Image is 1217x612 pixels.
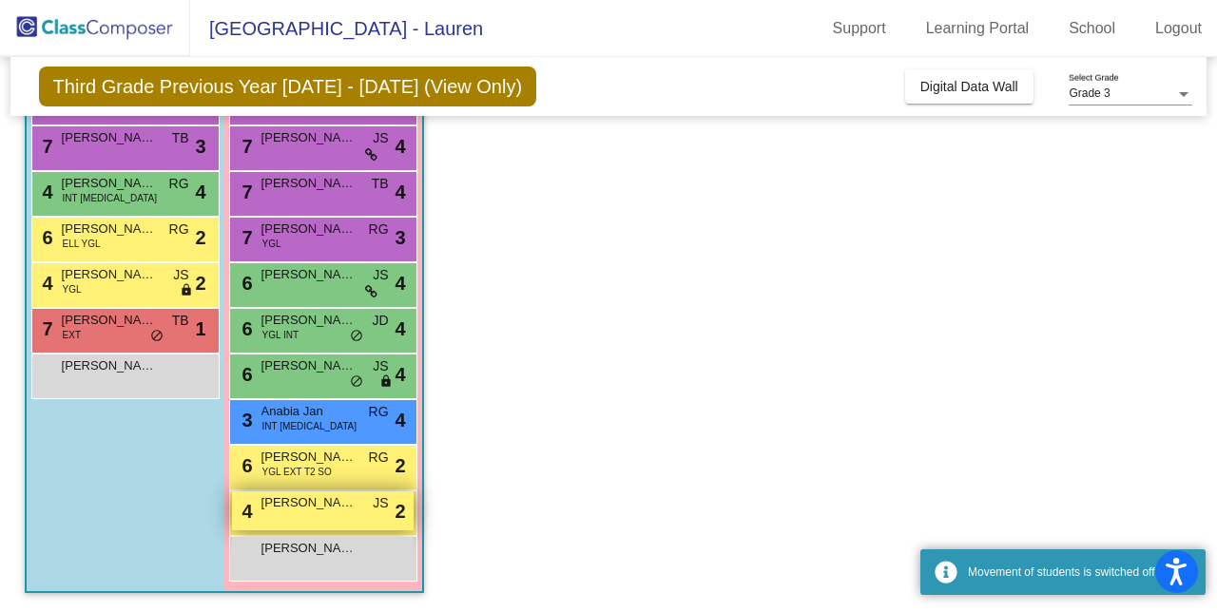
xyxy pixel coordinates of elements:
[62,220,157,239] span: [PERSON_NAME]
[1069,86,1110,100] span: Grade 3
[395,360,405,389] span: 4
[195,178,205,206] span: 4
[238,182,253,202] span: 7
[373,356,388,376] span: JS
[373,128,388,148] span: JS
[379,374,393,390] span: lock
[238,501,253,522] span: 4
[238,136,253,157] span: 7
[173,265,188,285] span: JS
[395,269,405,297] span: 4
[395,132,405,161] span: 4
[261,402,357,421] span: Anabia Jan
[172,311,189,331] span: TB
[169,220,189,239] span: RG
[261,174,357,193] span: [PERSON_NAME]
[238,410,253,430] span: 3
[395,451,405,480] span: 2
[180,283,193,298] span: lock
[261,265,357,284] span: [PERSON_NAME]
[195,132,205,161] span: 3
[395,223,405,252] span: 3
[261,493,357,512] span: [PERSON_NAME]
[372,311,388,331] span: JD
[150,329,164,344] span: do_not_disturb_alt
[169,174,189,194] span: RG
[195,223,205,252] span: 2
[395,406,405,434] span: 4
[395,315,405,343] span: 4
[262,328,299,342] span: YGL INT
[172,128,189,148] span: TB
[395,497,405,526] span: 2
[261,220,357,239] span: [PERSON_NAME]
[238,364,253,385] span: 6
[395,178,405,206] span: 4
[63,282,82,296] span: YGL
[372,174,389,194] span: TB
[190,13,483,44] span: [GEOGRAPHIC_DATA] - Lauren
[905,69,1033,104] button: Digital Data Wall
[238,455,253,476] span: 6
[195,315,205,343] span: 1
[369,448,389,468] span: RG
[350,329,363,344] span: do_not_disturb_alt
[38,182,53,202] span: 4
[238,273,253,294] span: 6
[63,237,101,251] span: ELL YGL
[262,237,281,251] span: YGL
[38,136,53,157] span: 7
[1140,13,1217,44] a: Logout
[369,220,389,239] span: RG
[920,79,1018,94] span: Digital Data Wall
[238,318,253,339] span: 6
[62,356,157,375] span: [PERSON_NAME]
[63,191,157,205] span: INT [MEDICAL_DATA]
[62,128,157,147] span: [PERSON_NAME]
[373,493,388,513] span: JS
[261,539,357,558] span: [PERSON_NAME] [PERSON_NAME]
[968,564,1191,581] div: Movement of students is switched off
[62,265,157,284] span: [PERSON_NAME]
[38,227,53,248] span: 6
[38,273,53,294] span: 4
[261,448,357,467] span: [PERSON_NAME]
[39,67,537,106] span: Third Grade Previous Year [DATE] - [DATE] (View Only)
[195,269,205,297] span: 2
[1053,13,1130,44] a: School
[38,318,53,339] span: 7
[238,227,253,248] span: 7
[369,402,389,422] span: RG
[911,13,1045,44] a: Learning Portal
[63,328,81,342] span: EXT
[62,311,157,330] span: [PERSON_NAME]
[373,265,388,285] span: JS
[262,465,332,479] span: YGL EXT T2 SO
[262,419,357,433] span: INT [MEDICAL_DATA]
[261,356,357,375] span: [PERSON_NAME]
[261,128,357,147] span: [PERSON_NAME]
[62,174,157,193] span: [PERSON_NAME]
[350,374,363,390] span: do_not_disturb_alt
[818,13,901,44] a: Support
[261,311,357,330] span: [PERSON_NAME]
